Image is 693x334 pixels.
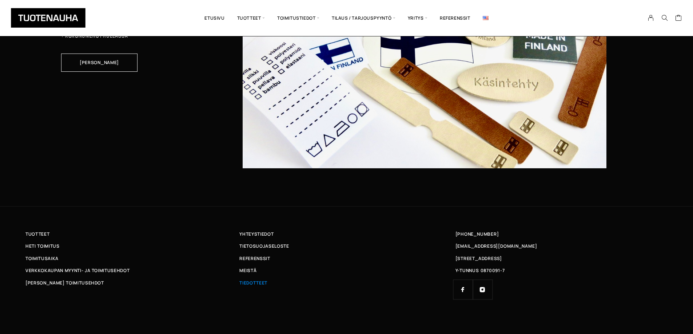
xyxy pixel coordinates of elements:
[239,242,453,250] a: Tietosuojaseloste
[455,242,537,250] a: [EMAIL_ADDRESS][DOMAIN_NAME]
[455,255,502,262] span: [STREET_ADDRESS]
[239,267,453,274] a: Meistä
[483,16,489,20] img: English
[453,280,473,299] a: Facebook
[25,279,239,287] a: [PERSON_NAME] toimitusehdot
[61,54,138,72] a: [PERSON_NAME]
[198,5,231,31] a: Etusivu
[25,242,239,250] a: Heti toimitus
[239,279,267,287] span: Tiedotteet
[25,230,49,238] span: Tuotteet
[239,255,270,262] span: Referenssit
[239,279,453,287] a: Tiedotteet
[326,5,402,31] span: Tilaus / Tarjouspyyntö
[239,267,256,274] span: Meistä
[658,15,672,21] button: Search
[675,14,682,23] a: Cart
[644,15,658,21] a: My Account
[25,255,239,262] a: Toimitusaika
[434,5,477,31] a: Referenssit
[239,242,289,250] span: Tietosuojaseloste
[239,230,453,238] a: Yhteystiedot
[455,267,505,274] span: Y-TUNNUS 0870091-7
[25,242,60,250] span: Heti toimitus
[80,60,119,65] span: [PERSON_NAME]
[473,280,493,299] a: Instagram
[239,230,274,238] span: Yhteystiedot
[455,230,499,238] a: [PHONE_NUMBER]
[25,267,130,274] span: Verkkokaupan myynti- ja toimitusehdot
[402,5,434,31] span: Yritys
[11,8,85,28] img: Tuotenauha Oy
[25,267,239,274] a: Verkkokaupan myynti- ja toimitusehdot
[239,255,453,262] a: Referenssit
[25,255,59,262] span: Toimitusaika
[25,230,239,238] a: Tuotteet
[271,5,326,31] span: Toimitustiedot
[231,5,271,31] span: Tuotteet
[25,279,104,287] span: [PERSON_NAME] toimitusehdot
